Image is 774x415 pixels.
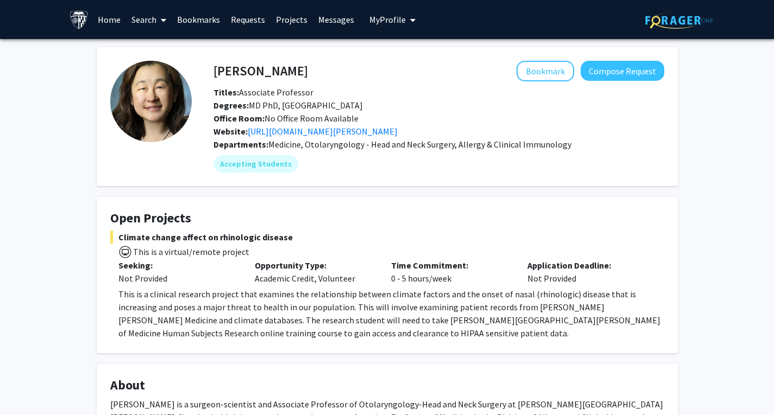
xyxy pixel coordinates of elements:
span: Associate Professor [213,87,313,98]
p: Seeking: [118,259,238,272]
a: Messages [313,1,360,39]
a: Home [92,1,126,39]
p: This is a clinical research project that examines the relationship between climate factors and th... [118,288,664,340]
span: No Office Room Available [213,113,358,124]
p: Time Commitment: [391,259,511,272]
a: Search [126,1,172,39]
h4: [PERSON_NAME] [213,61,308,81]
div: Not Provided [118,272,238,285]
p: Opportunity Type: [255,259,375,272]
a: Bookmarks [172,1,225,39]
p: Application Deadline: [527,259,647,272]
a: Requests [225,1,270,39]
div: Academic Credit, Volunteer [247,259,383,285]
button: Add Jean Kim to Bookmarks [517,61,574,81]
img: Profile Picture [110,61,192,142]
span: Medicine, Otolaryngology - Head and Neck Surgery, Allergy & Clinical Immunology [268,139,571,150]
b: Degrees: [213,100,249,111]
h4: Open Projects [110,210,664,226]
img: ForagerOne Logo [645,12,713,29]
img: Johns Hopkins University Logo [70,10,89,29]
b: Titles: [213,87,239,98]
div: 0 - 5 hours/week [383,259,519,285]
span: MD PhD, [GEOGRAPHIC_DATA] [213,100,363,111]
button: Compose Request to Jean Kim [581,61,664,81]
b: Office Room: [213,113,265,124]
span: Climate change affect on rhinologic disease [110,231,664,244]
span: This is a virtual/remote project [132,246,249,257]
a: Opens in a new tab [248,126,398,137]
div: Not Provided [519,259,656,285]
mat-chip: Accepting Students [213,155,298,173]
span: My Profile [369,14,406,25]
a: Projects [270,1,313,39]
h4: About [110,378,664,393]
b: Website: [213,126,248,137]
b: Departments: [213,139,268,150]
